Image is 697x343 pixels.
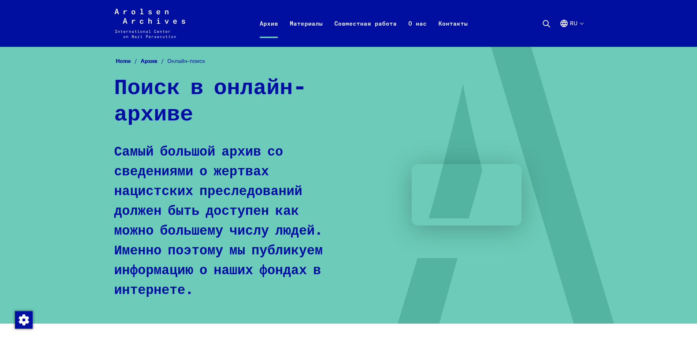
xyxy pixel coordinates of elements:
[167,57,205,64] span: Онлайн-поиск
[403,18,433,47] a: О нас
[116,57,141,64] a: Home
[329,18,403,47] a: Совместная работа
[254,9,474,38] nav: Основной
[254,18,284,47] a: Архив
[15,311,33,329] img: Внести поправки в соглашение
[433,18,474,47] a: Контакты
[141,57,167,64] a: Архив
[114,142,336,300] p: Самый большой архив со сведениями о жертвах нацистских преследований должен быть доступен как мож...
[114,77,307,125] strong: Поиск в онлайн-архиве
[560,19,583,45] button: Русский, выбор языка
[114,56,583,67] nav: Breadcrumb
[284,18,329,47] a: Материалы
